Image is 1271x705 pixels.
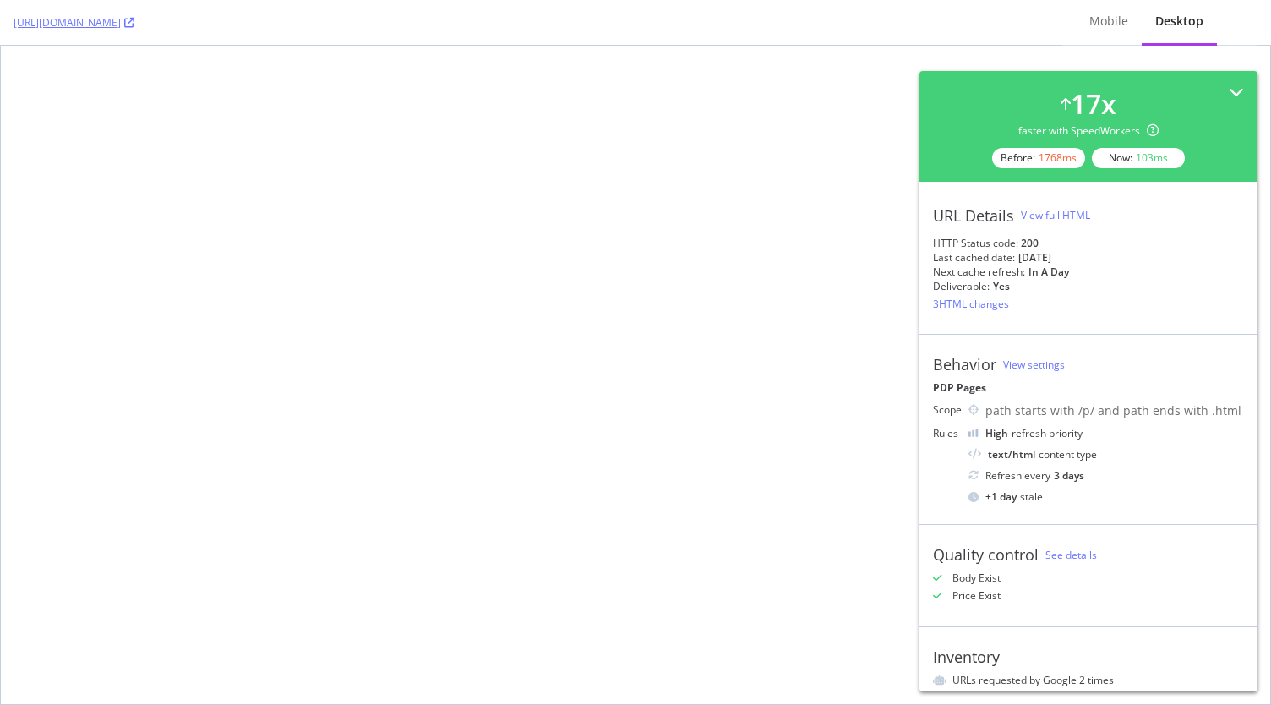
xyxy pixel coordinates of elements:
[933,673,1244,687] li: URLs requested by Google 2 times
[968,429,979,437] img: cRr4yx4cyByr8BeLxltRlzBPIAAAAAElFTkSuQmCC
[968,447,1244,462] div: content type
[992,148,1085,168] div: Before:
[1155,13,1203,30] div: Desktop
[1054,468,1084,483] div: 3 days
[985,489,1017,504] div: + 1 day
[933,545,1039,564] div: Quality control
[933,648,1000,666] div: Inventory
[933,380,1244,395] div: PDP Pages
[14,15,134,30] a: [URL][DOMAIN_NAME]
[933,402,962,417] div: Scope
[933,293,1009,314] button: 3HTML changes
[1018,123,1159,138] div: faster with SpeedWorkers
[1003,358,1065,372] a: View settings
[933,265,1025,279] div: Next cache refresh:
[985,402,1244,419] div: path starts with /p/ and path ends with .html
[933,279,990,293] div: Deliverable:
[968,468,1244,483] div: Refresh every
[1018,250,1051,265] div: [DATE]
[933,206,1014,225] div: URL Details
[1045,548,1097,562] a: See details
[952,588,1001,603] div: Price Exist
[1021,208,1090,222] div: View full HTML
[933,236,1244,250] div: HTTP Status code:
[993,279,1010,293] div: Yes
[1136,150,1168,165] div: 103 ms
[933,297,1009,311] div: 3 HTML changes
[933,355,996,374] div: Behavior
[1089,13,1128,30] div: Mobile
[933,426,962,440] div: Rules
[1021,236,1039,250] strong: 200
[985,426,1008,440] div: High
[1092,148,1185,168] div: Now:
[1021,202,1090,229] button: View full HTML
[1039,150,1077,165] div: 1768 ms
[985,426,1083,440] div: refresh priority
[933,250,1015,265] div: Last cached date:
[968,489,1244,504] div: stale
[1028,265,1069,279] div: in a day
[988,447,1035,462] div: text/html
[1071,85,1116,123] div: 17 x
[952,571,1001,585] div: Body Exist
